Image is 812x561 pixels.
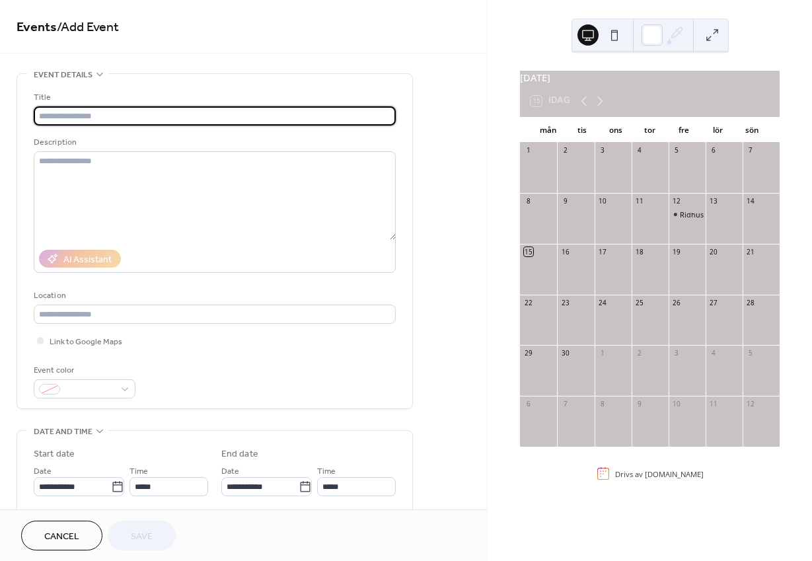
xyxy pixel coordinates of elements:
div: 21 [746,247,755,256]
button: Cancel [21,521,102,550]
div: 2 [561,146,570,155]
div: 24 [598,298,607,307]
div: 20 [709,247,718,256]
div: Ridhus stängt 15.30-16.30 [669,209,706,219]
div: 10 [598,196,607,206]
div: tor [633,118,667,143]
span: Cancel [44,530,79,544]
div: 1 [524,146,533,155]
div: Ridhus stängt 15.30-16.30 [680,209,766,219]
div: 12 [672,196,681,206]
div: 6 [524,400,533,409]
div: 13 [709,196,718,206]
span: Date [221,465,239,478]
div: 11 [635,196,644,206]
div: 4 [635,146,644,155]
div: mån [531,118,565,143]
div: 19 [672,247,681,256]
div: 30 [561,349,570,358]
div: Location [34,289,393,303]
div: 9 [635,400,644,409]
div: 1 [598,349,607,358]
div: 29 [524,349,533,358]
div: ons [599,118,633,143]
div: 5 [746,349,755,358]
span: / Add Event [57,15,119,40]
div: 15 [524,247,533,256]
div: 27 [709,298,718,307]
div: Description [34,135,393,149]
div: 3 [672,349,681,358]
div: Title [34,91,393,104]
div: Event color [34,363,133,377]
div: sön [735,118,769,143]
div: 5 [672,146,681,155]
div: 7 [561,400,570,409]
span: Time [129,465,148,478]
div: lör [701,118,735,143]
div: fre [667,118,701,143]
div: 16 [561,247,570,256]
span: Event details [34,68,92,82]
div: 17 [598,247,607,256]
div: 18 [635,247,644,256]
div: 25 [635,298,644,307]
div: Drivs av [615,468,704,478]
div: tis [565,118,599,143]
div: 11 [709,400,718,409]
div: 23 [561,298,570,307]
div: 8 [524,196,533,206]
span: Date [34,465,52,478]
a: [DOMAIN_NAME] [645,468,704,478]
div: 8 [598,400,607,409]
div: 10 [672,400,681,409]
div: 12 [746,400,755,409]
div: 9 [561,196,570,206]
div: 4 [709,349,718,358]
div: Start date [34,447,75,461]
div: 2 [635,349,644,358]
div: [DATE] [520,71,780,85]
div: End date [221,447,258,461]
span: Link to Google Maps [50,335,122,349]
div: 28 [746,298,755,307]
span: Time [317,465,336,478]
div: 7 [746,146,755,155]
div: 3 [598,146,607,155]
a: Events [17,15,57,40]
div: 26 [672,298,681,307]
div: 14 [746,196,755,206]
div: 22 [524,298,533,307]
div: 6 [709,146,718,155]
span: Date and time [34,425,92,439]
